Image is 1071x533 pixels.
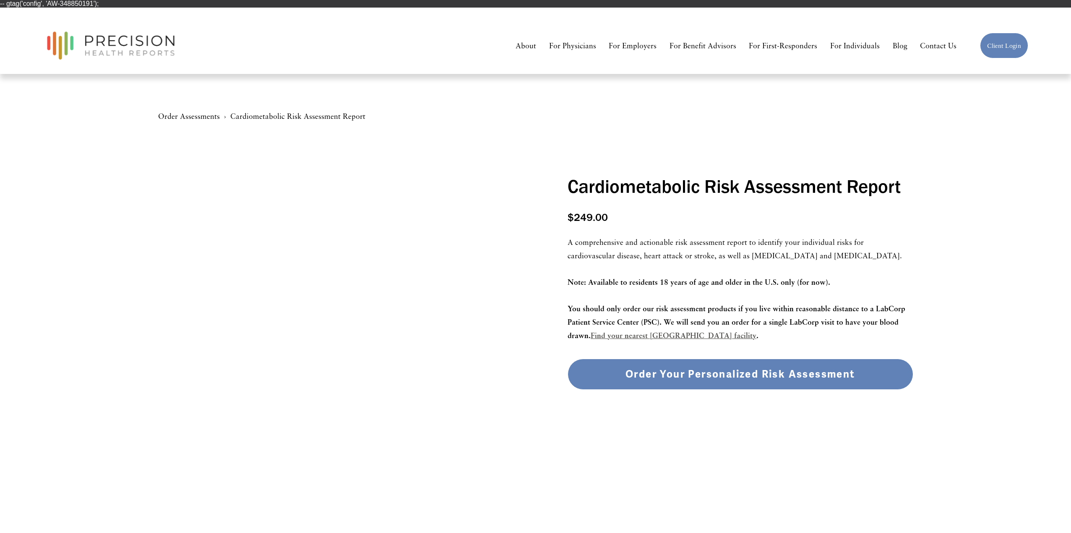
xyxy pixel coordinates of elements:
[830,38,880,53] a: For Individuals
[749,38,817,53] a: For First-Responders
[230,112,365,121] a: Cardiometabolic Risk Assessment Report
[158,148,536,526] section: Gallery
[920,38,956,53] a: Contact Us
[43,28,179,63] img: Precision Health Reports
[980,33,1028,58] a: Client Login
[568,278,905,340] strong: Note: Available to residents 18 years of age and older in the U.S. only (for now). You should onl...
[568,173,913,200] h1: Cardiometabolic Risk Assessment Report
[568,359,913,390] : Order Your Personalized Risk Assessment
[158,112,220,121] a: Order Assessments
[575,368,906,381] div: Order Your Personalized Risk Assessment
[568,236,913,342] p: A comprehensive and actionable risk assessment report to identify your individual risks for cardi...
[756,331,758,340] strong: .
[591,331,756,340] a: Find your nearest [GEOGRAPHIC_DATA] facility
[893,38,907,53] a: Blog
[549,38,596,53] a: For Physicians
[568,210,913,225] div: $249.00
[516,38,536,53] a: About
[609,38,657,53] a: For Employers
[670,38,736,53] a: For Benefit Advisors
